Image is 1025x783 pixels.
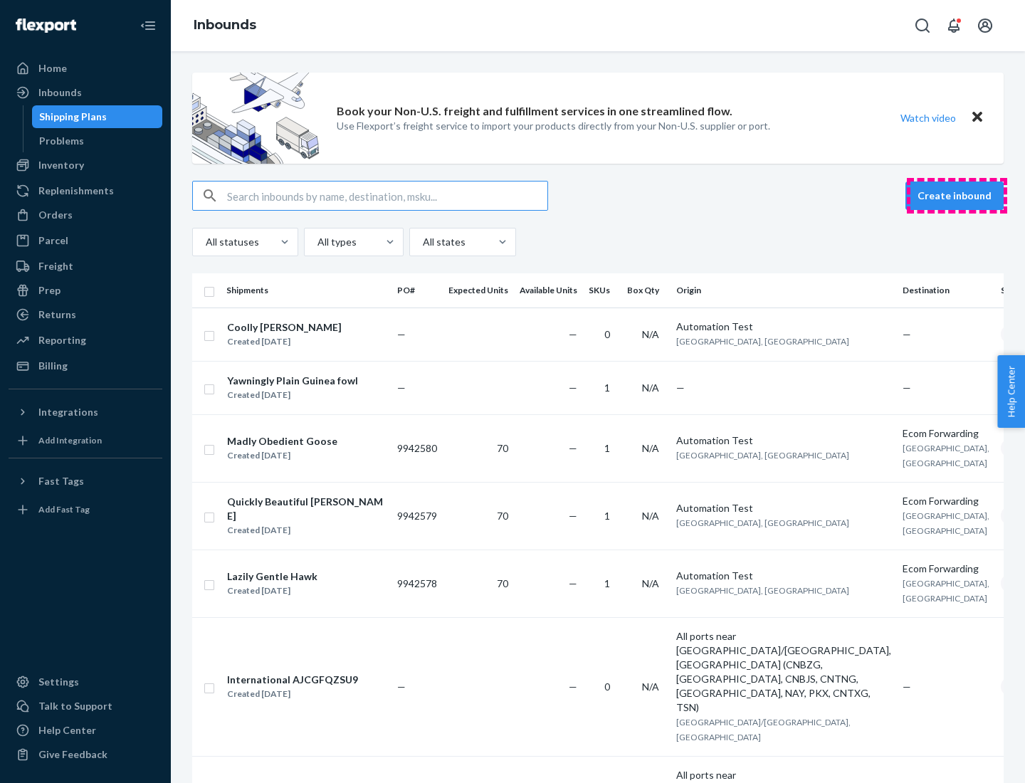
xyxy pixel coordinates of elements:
[38,259,73,273] div: Freight
[642,680,659,693] span: N/A
[227,335,342,349] div: Created [DATE]
[38,675,79,689] div: Settings
[227,448,337,463] div: Created [DATE]
[38,85,82,100] div: Inbounds
[38,208,73,222] div: Orders
[391,482,443,550] td: 9942579
[642,328,659,340] span: N/A
[38,747,107,762] div: Give Feedback
[32,130,163,152] a: Problems
[227,569,317,584] div: Lazily Gentle Hawk
[642,577,659,589] span: N/A
[227,495,385,523] div: Quickly Beautiful [PERSON_NAME]
[9,81,162,104] a: Inbounds
[9,179,162,202] a: Replenishments
[9,329,162,352] a: Reporting
[397,382,406,394] span: —
[621,273,671,308] th: Box Qty
[421,235,423,249] input: All states
[9,57,162,80] a: Home
[227,687,358,701] div: Created [DATE]
[903,562,989,576] div: Ecom Forwarding
[9,401,162,424] button: Integrations
[443,273,514,308] th: Expected Units
[9,154,162,177] a: Inventory
[38,333,86,347] div: Reporting
[604,510,610,522] span: 1
[9,204,162,226] a: Orders
[671,273,897,308] th: Origin
[38,184,114,198] div: Replenishments
[569,328,577,340] span: —
[227,434,337,448] div: Madly Obedient Goose
[227,388,358,402] div: Created [DATE]
[9,671,162,693] a: Settings
[676,336,849,347] span: [GEOGRAPHIC_DATA], [GEOGRAPHIC_DATA]
[9,255,162,278] a: Freight
[903,494,989,508] div: Ecom Forwarding
[9,695,162,718] a: Talk to Support
[569,577,577,589] span: —
[905,182,1004,210] button: Create inbound
[204,235,206,249] input: All statuses
[391,550,443,617] td: 9942578
[39,134,84,148] div: Problems
[182,5,268,46] ol: breadcrumbs
[316,235,317,249] input: All types
[227,182,547,210] input: Search inbounds by name, destination, msku...
[940,11,968,40] button: Open notifications
[997,355,1025,428] button: Help Center
[891,107,965,128] button: Watch video
[9,429,162,452] a: Add Integration
[971,11,999,40] button: Open account menu
[227,673,358,687] div: International AJCGFQZSU9
[38,61,67,75] div: Home
[134,11,162,40] button: Close Navigation
[194,17,256,33] a: Inbounds
[604,442,610,454] span: 1
[604,382,610,394] span: 1
[38,699,112,713] div: Talk to Support
[604,577,610,589] span: 1
[676,517,849,528] span: [GEOGRAPHIC_DATA], [GEOGRAPHIC_DATA]
[569,382,577,394] span: —
[569,510,577,522] span: —
[38,158,84,172] div: Inventory
[676,433,891,448] div: Automation Test
[38,405,98,419] div: Integrations
[676,569,891,583] div: Automation Test
[903,426,989,441] div: Ecom Forwarding
[9,229,162,252] a: Parcel
[16,19,76,33] img: Flexport logo
[642,382,659,394] span: N/A
[39,110,107,124] div: Shipping Plans
[569,680,577,693] span: —
[497,442,508,454] span: 70
[227,320,342,335] div: Coolly [PERSON_NAME]
[903,510,989,536] span: [GEOGRAPHIC_DATA], [GEOGRAPHIC_DATA]
[221,273,391,308] th: Shipments
[676,382,685,394] span: —
[38,233,68,248] div: Parcel
[583,273,621,308] th: SKUs
[569,442,577,454] span: —
[676,450,849,461] span: [GEOGRAPHIC_DATA], [GEOGRAPHIC_DATA]
[38,308,76,322] div: Returns
[227,523,385,537] div: Created [DATE]
[337,103,732,120] p: Book your Non-U.S. freight and fulfillment services in one streamlined flow.
[9,719,162,742] a: Help Center
[897,273,995,308] th: Destination
[38,434,102,446] div: Add Integration
[908,11,937,40] button: Open Search Box
[397,328,406,340] span: —
[337,119,770,133] p: Use Flexport’s freight service to import your products directly from your Non-U.S. supplier or port.
[38,503,90,515] div: Add Fast Tag
[397,680,406,693] span: —
[903,382,911,394] span: —
[38,474,84,488] div: Fast Tags
[903,578,989,604] span: [GEOGRAPHIC_DATA], [GEOGRAPHIC_DATA]
[676,717,851,742] span: [GEOGRAPHIC_DATA]/[GEOGRAPHIC_DATA], [GEOGRAPHIC_DATA]
[903,443,989,468] span: [GEOGRAPHIC_DATA], [GEOGRAPHIC_DATA]
[642,510,659,522] span: N/A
